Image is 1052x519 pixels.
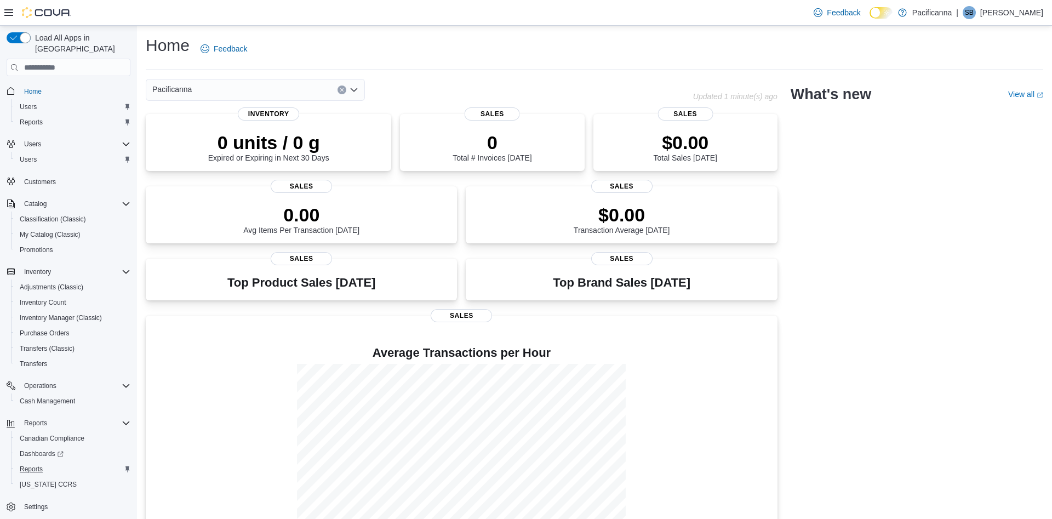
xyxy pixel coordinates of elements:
[2,174,135,190] button: Customers
[20,379,130,392] span: Operations
[11,227,135,242] button: My Catalog (Classic)
[431,309,492,322] span: Sales
[870,7,893,19] input: Dark Mode
[465,107,520,121] span: Sales
[20,449,64,458] span: Dashboards
[20,265,55,278] button: Inventory
[15,100,130,113] span: Users
[31,32,130,54] span: Load All Apps in [GEOGRAPHIC_DATA]
[15,311,130,324] span: Inventory Manager (Classic)
[15,213,130,226] span: Classification (Classic)
[20,500,130,514] span: Settings
[15,478,130,491] span: Washington CCRS
[243,204,359,235] div: Avg Items Per Transaction [DATE]
[15,432,130,445] span: Canadian Compliance
[20,417,130,430] span: Reports
[15,357,52,370] a: Transfers
[11,461,135,477] button: Reports
[15,447,130,460] span: Dashboards
[271,252,332,265] span: Sales
[15,447,68,460] a: Dashboards
[20,283,83,292] span: Adjustments (Classic)
[20,155,37,164] span: Users
[20,197,130,210] span: Catalog
[574,204,670,235] div: Transaction Average [DATE]
[20,118,43,127] span: Reports
[654,132,717,162] div: Total Sales [DATE]
[15,243,130,256] span: Promotions
[238,107,299,121] span: Inventory
[20,138,45,151] button: Users
[24,381,56,390] span: Operations
[15,153,130,166] span: Users
[15,281,130,294] span: Adjustments (Classic)
[2,415,135,431] button: Reports
[15,463,47,476] a: Reports
[15,311,106,324] a: Inventory Manager (Classic)
[20,197,51,210] button: Catalog
[20,480,77,489] span: [US_STATE] CCRS
[15,463,130,476] span: Reports
[20,360,47,368] span: Transfers
[146,35,190,56] h1: Home
[243,204,359,226] p: 0.00
[15,281,88,294] a: Adjustments (Classic)
[227,276,375,289] h3: Top Product Sales [DATE]
[20,344,75,353] span: Transfers (Classic)
[271,180,332,193] span: Sales
[2,378,135,393] button: Operations
[2,264,135,280] button: Inventory
[20,298,66,307] span: Inventory Count
[912,6,952,19] p: Pacificanna
[20,175,130,189] span: Customers
[574,204,670,226] p: $0.00
[15,116,130,129] span: Reports
[15,432,89,445] a: Canadian Compliance
[20,329,70,338] span: Purchase Orders
[20,465,43,474] span: Reports
[591,180,653,193] span: Sales
[24,178,56,186] span: Customers
[965,6,974,19] span: SB
[980,6,1043,19] p: [PERSON_NAME]
[20,85,46,98] a: Home
[22,7,71,18] img: Cova
[2,499,135,515] button: Settings
[155,346,769,360] h4: Average Transactions per Hour
[20,265,130,278] span: Inventory
[553,276,690,289] h3: Top Brand Sales [DATE]
[963,6,976,19] div: Sandra Boyd
[11,477,135,492] button: [US_STATE] CCRS
[24,267,51,276] span: Inventory
[214,43,247,54] span: Feedback
[15,153,41,166] a: Users
[1037,92,1043,99] svg: External link
[15,116,47,129] a: Reports
[2,83,135,99] button: Home
[15,395,130,408] span: Cash Management
[24,199,47,208] span: Catalog
[11,356,135,372] button: Transfers
[208,132,329,162] div: Expired or Expiring in Next 30 Days
[654,132,717,153] p: $0.00
[338,85,346,94] button: Clear input
[15,357,130,370] span: Transfers
[20,102,37,111] span: Users
[11,341,135,356] button: Transfers (Classic)
[11,242,135,258] button: Promotions
[15,327,74,340] a: Purchase Orders
[11,295,135,310] button: Inventory Count
[15,342,79,355] a: Transfers (Classic)
[11,310,135,326] button: Inventory Manager (Classic)
[20,84,130,98] span: Home
[2,196,135,212] button: Catalog
[15,296,130,309] span: Inventory Count
[15,243,58,256] a: Promotions
[350,85,358,94] button: Open list of options
[20,417,52,430] button: Reports
[15,478,81,491] a: [US_STATE] CCRS
[15,213,90,226] a: Classification (Classic)
[196,38,251,60] a: Feedback
[11,212,135,227] button: Classification (Classic)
